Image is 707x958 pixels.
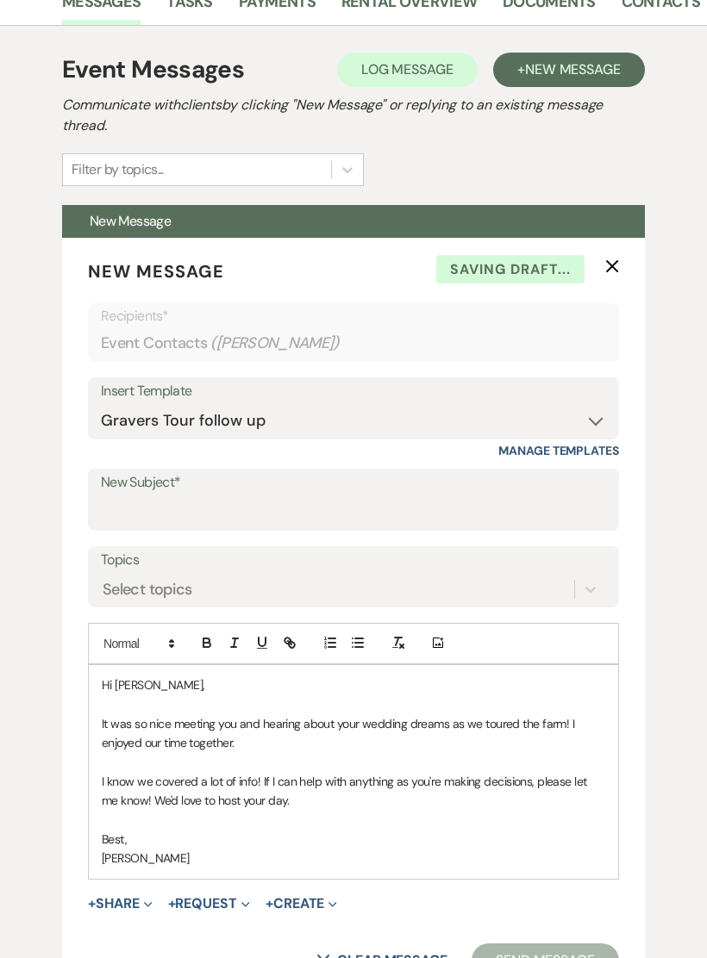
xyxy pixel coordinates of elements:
[72,160,164,181] div: Filter by topics...
[525,61,621,79] span: New Message
[266,898,337,911] button: Create
[102,773,605,812] p: I know we covered a lot of info! If I can help with anything as you're making decisions, please l...
[337,53,478,88] button: Log Message
[90,213,171,231] span: New Message
[88,898,153,911] button: Share
[101,327,606,361] div: Event Contacts
[62,96,645,137] h2: Communicate with clients by clicking "New Message" or replying to an existing message thread.
[210,333,340,356] span: ( [PERSON_NAME] )
[88,261,224,283] span: New Message
[101,471,606,496] label: New Subject*
[493,53,645,88] button: +New Message
[62,53,244,89] h1: Event Messages
[168,898,176,911] span: +
[101,549,606,574] label: Topics
[266,898,273,911] span: +
[361,61,454,79] span: Log Message
[101,306,606,328] p: Recipients*
[103,578,192,601] div: Select topics
[436,256,585,285] span: Saving draft...
[102,849,605,868] p: [PERSON_NAME]
[88,898,96,911] span: +
[102,830,605,849] p: Best,
[102,676,605,695] p: Hi [PERSON_NAME],
[498,444,619,459] a: Manage Templates
[168,898,250,911] button: Request
[102,715,605,754] p: It was so nice meeting you and hearing about your wedding dreams as we toured the farm! I enjoyed...
[101,380,606,405] div: Insert Template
